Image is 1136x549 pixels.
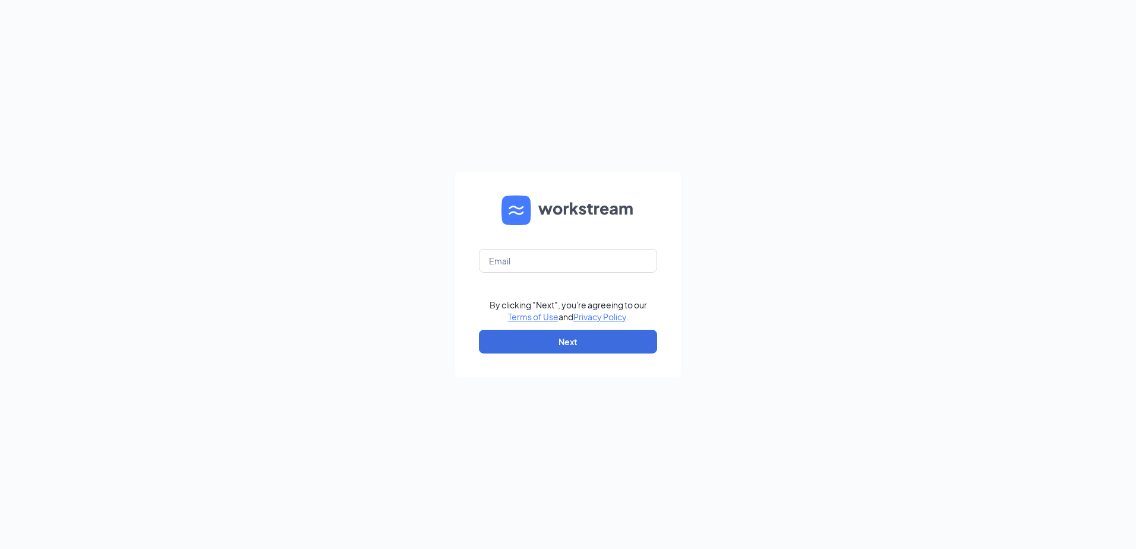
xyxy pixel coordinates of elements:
input: Email [479,249,657,273]
img: WS logo and Workstream text [501,195,635,225]
div: By clicking "Next", you're agreeing to our and . [490,299,647,323]
a: Privacy Policy [573,311,626,322]
a: Terms of Use [508,311,558,322]
button: Next [479,330,657,354]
